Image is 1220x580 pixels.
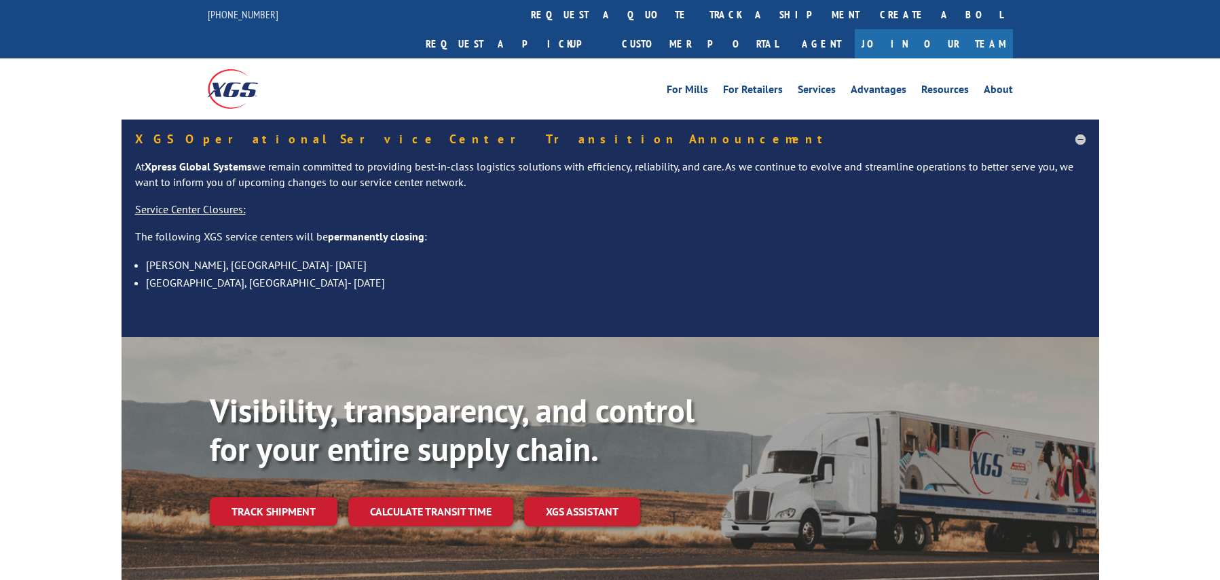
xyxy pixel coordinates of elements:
[328,230,424,243] strong: permanently closing
[723,84,783,99] a: For Retailers
[921,84,969,99] a: Resources
[146,256,1086,274] li: [PERSON_NAME], [GEOGRAPHIC_DATA]- [DATE]
[851,84,906,99] a: Advantages
[667,84,708,99] a: For Mills
[855,29,1013,58] a: Join Our Team
[135,202,246,216] u: Service Center Closures:
[135,229,1086,256] p: The following XGS service centers will be :
[210,389,695,471] b: Visibility, transparency, and control for your entire supply chain.
[788,29,855,58] a: Agent
[984,84,1013,99] a: About
[208,7,278,21] a: [PHONE_NUMBER]
[348,497,513,526] a: Calculate transit time
[135,159,1086,202] p: At we remain committed to providing best-in-class logistics solutions with efficiency, reliabilit...
[146,274,1086,291] li: [GEOGRAPHIC_DATA], [GEOGRAPHIC_DATA]- [DATE]
[135,133,1086,145] h5: XGS Operational Service Center Transition Announcement
[415,29,612,58] a: Request a pickup
[612,29,788,58] a: Customer Portal
[145,160,252,173] strong: Xpress Global Systems
[798,84,836,99] a: Services
[210,497,337,526] a: Track shipment
[524,497,640,526] a: XGS ASSISTANT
